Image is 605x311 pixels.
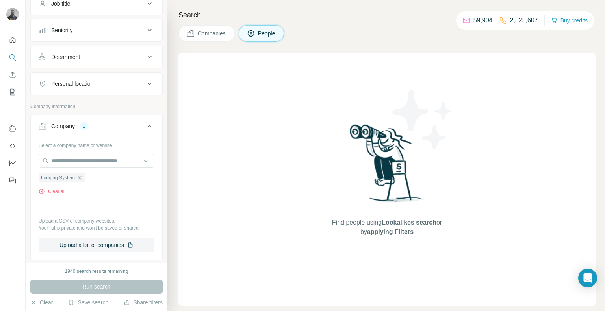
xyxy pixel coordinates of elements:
[6,68,19,82] button: Enrich CSV
[346,122,428,210] img: Surfe Illustration - Woman searching with binoculars
[382,219,436,226] span: Lookalikes search
[258,29,276,37] span: People
[31,48,162,66] button: Department
[51,26,72,34] div: Seniority
[6,121,19,136] button: Use Surfe on LinkedIn
[31,21,162,40] button: Seniority
[387,84,458,155] img: Surfe Illustration - Stars
[39,139,154,149] div: Select a company name or website
[578,269,597,287] div: Open Intercom Messenger
[51,53,80,61] div: Department
[6,139,19,153] button: Use Surfe API
[41,174,75,181] span: Lodging System
[124,298,163,306] button: Share filters
[178,9,596,20] h4: Search
[30,298,53,306] button: Clear
[6,50,19,64] button: Search
[68,298,108,306] button: Save search
[51,80,93,88] div: Personal location
[65,268,128,275] div: 1940 search results remaining
[31,74,162,93] button: Personal location
[551,15,588,26] button: Buy credits
[510,16,538,25] p: 2,525,607
[6,8,19,20] img: Avatar
[324,218,450,237] span: Find people using or by
[6,156,19,170] button: Dashboard
[39,225,154,232] p: Your list is private and won't be saved or shared.
[367,228,414,235] span: applying Filters
[80,123,89,130] div: 1
[6,85,19,99] button: My lists
[39,188,65,195] button: Clear all
[198,29,226,37] span: Companies
[30,103,163,110] p: Company information
[39,238,154,252] button: Upload a list of companies
[51,122,75,130] div: Company
[473,16,493,25] p: 59,904
[39,217,154,225] p: Upload a CSV of company websites.
[6,173,19,188] button: Feedback
[31,117,162,139] button: Company1
[6,33,19,47] button: Quick start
